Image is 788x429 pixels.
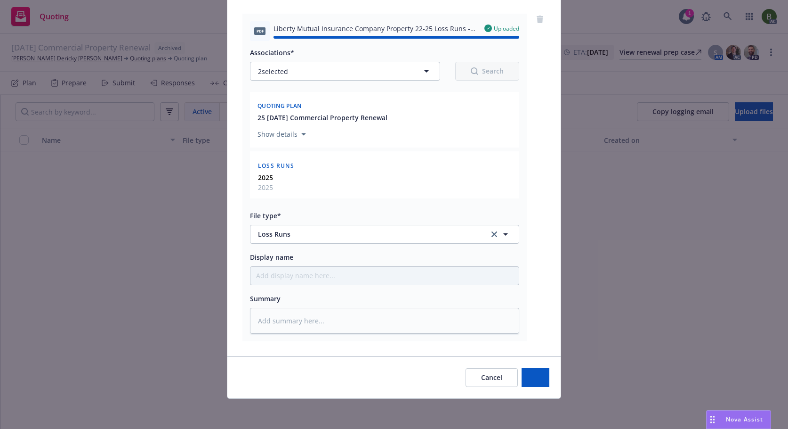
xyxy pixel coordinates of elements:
[494,25,519,33] span: Uploaded
[250,62,440,81] button: 2selected
[254,129,310,140] button: Show details
[258,66,288,76] span: 2 selected
[466,368,518,387] button: Cancel
[726,415,763,423] span: Nova Assist
[522,368,549,387] button: Add files
[257,113,387,123] button: 25 [DATE] Commercial Property Renewal
[257,102,302,110] span: Quoting plan
[706,410,771,429] button: Nova Assist
[258,229,476,239] span: Loss Runs
[258,162,294,170] span: Loss Runs
[250,48,294,57] span: Associations*
[481,373,502,382] span: Cancel
[250,253,293,262] span: Display name
[250,225,519,244] button: Loss Runsclear selection
[254,27,265,34] span: pdf
[534,14,546,25] a: remove
[707,411,718,429] div: Drag to move
[250,211,281,220] span: File type*
[250,267,519,285] input: Add display name here...
[258,173,273,182] strong: 2025
[273,24,477,33] span: Liberty Mutual Insurance Company Property 22-25 Loss Runs - Valued [DATE].pdf
[522,373,549,382] span: Add files
[250,294,281,303] span: Summary
[258,182,273,192] span: 2025
[489,229,500,240] a: clear selection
